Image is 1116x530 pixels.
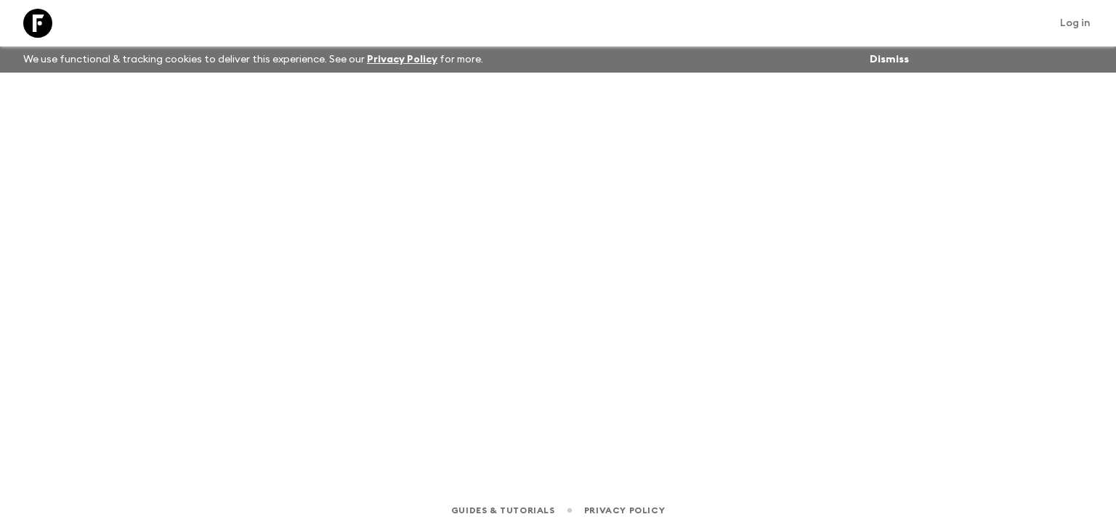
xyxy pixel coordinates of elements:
button: Dismiss [866,49,913,70]
a: Privacy Policy [367,54,437,65]
a: Guides & Tutorials [451,502,555,518]
p: We use functional & tracking cookies to deliver this experience. See our for more. [17,46,489,73]
a: Privacy Policy [584,502,665,518]
a: Log in [1052,13,1099,33]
